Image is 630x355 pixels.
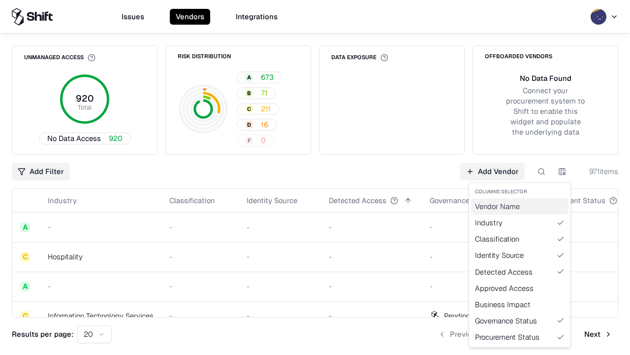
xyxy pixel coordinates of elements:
div: Identity Source [471,247,568,263]
div: Governance Status [471,313,568,329]
div: Procurement Status [471,329,568,345]
div: Vendor Name [471,198,568,214]
div: Columns selector [471,185,568,198]
div: Industry [471,214,568,231]
div: Approved Access [471,280,568,296]
div: Detected Access [471,264,568,280]
div: Business Impact [471,296,568,313]
div: Classification [471,231,568,247]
